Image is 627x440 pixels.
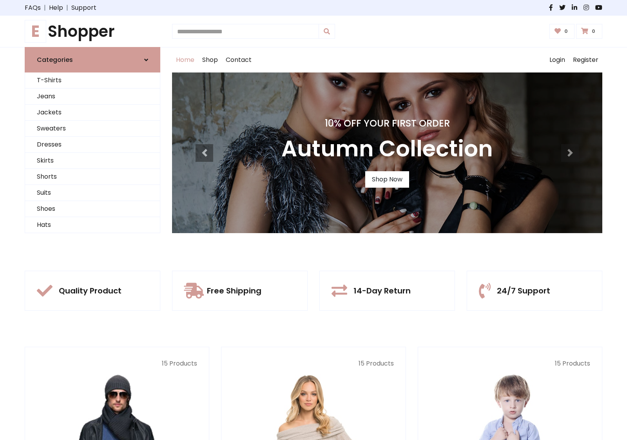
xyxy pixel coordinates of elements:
h5: 14-Day Return [353,286,411,295]
h5: 24/7 Support [497,286,550,295]
a: Shorts [25,169,160,185]
h5: Free Shipping [207,286,261,295]
h5: Quality Product [59,286,121,295]
p: 15 Products [233,359,393,368]
h3: Autumn Collection [281,136,493,162]
a: T-Shirts [25,72,160,89]
a: Sweaters [25,121,160,137]
a: EShopper [25,22,160,41]
a: 0 [549,24,575,39]
a: Shop Now [365,171,409,188]
span: 0 [590,28,597,35]
a: FAQs [25,3,41,13]
h6: Categories [37,56,73,63]
a: Jeans [25,89,160,105]
a: Home [172,47,198,72]
a: Shoes [25,201,160,217]
a: Login [545,47,569,72]
a: Help [49,3,63,13]
a: Support [71,3,96,13]
a: Contact [222,47,256,72]
a: Jackets [25,105,160,121]
a: Categories [25,47,160,72]
a: Shop [198,47,222,72]
a: Dresses [25,137,160,153]
p: 15 Products [37,359,197,368]
span: | [63,3,71,13]
span: | [41,3,49,13]
h1: Shopper [25,22,160,41]
h4: 10% Off Your First Order [281,118,493,129]
span: 0 [562,28,570,35]
a: Skirts [25,153,160,169]
p: 15 Products [430,359,590,368]
span: E [25,20,46,43]
a: Hats [25,217,160,233]
a: 0 [576,24,602,39]
a: Register [569,47,602,72]
a: Suits [25,185,160,201]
